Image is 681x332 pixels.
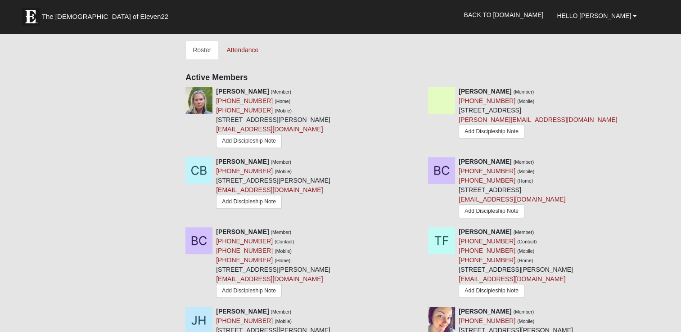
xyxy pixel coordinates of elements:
a: [PHONE_NUMBER] [216,107,273,114]
a: [PHONE_NUMBER] [216,238,273,245]
a: Hello [PERSON_NAME] [550,4,644,27]
small: (Mobile) [275,248,292,254]
strong: [PERSON_NAME] [216,228,269,235]
strong: [PERSON_NAME] [459,158,511,165]
small: (Member) [271,229,292,235]
small: (Home) [517,178,533,184]
small: (Member) [271,89,292,94]
small: (Home) [517,258,533,263]
a: [PHONE_NUMBER] [216,97,273,104]
strong: [PERSON_NAME] [459,228,511,235]
strong: [PERSON_NAME] [216,158,269,165]
div: [STREET_ADDRESS][PERSON_NAME] [216,227,330,300]
small: (Mobile) [517,99,534,104]
small: (Member) [514,309,534,314]
small: (Member) [514,89,534,94]
small: (Home) [275,258,290,263]
div: [STREET_ADDRESS] [459,87,617,142]
img: Eleven22 logo [22,8,40,26]
a: [EMAIL_ADDRESS][DOMAIN_NAME] [216,275,323,283]
small: (Member) [514,159,534,165]
a: Add Discipleship Note [216,195,282,209]
a: [PHONE_NUMBER] [459,247,515,254]
a: Add Discipleship Note [459,284,524,298]
a: Back to [DOMAIN_NAME] [457,4,550,26]
div: [STREET_ADDRESS] [459,157,565,220]
a: The [DEMOGRAPHIC_DATA] of Eleven22 [17,3,197,26]
div: [STREET_ADDRESS][PERSON_NAME] [216,157,330,211]
strong: [PERSON_NAME] [459,308,511,315]
a: [PHONE_NUMBER] [216,247,273,254]
small: (Mobile) [517,169,534,174]
small: (Mobile) [275,169,292,174]
h4: Active Members [185,73,657,83]
a: [PHONE_NUMBER] [459,97,515,104]
small: (Home) [275,99,290,104]
strong: [PERSON_NAME] [216,88,269,95]
a: Roster [185,40,218,59]
span: The [DEMOGRAPHIC_DATA] of Eleven22 [42,12,168,21]
small: (Member) [271,309,292,314]
a: [EMAIL_ADDRESS][DOMAIN_NAME] [216,186,323,193]
a: Add Discipleship Note [216,134,282,148]
small: (Mobile) [275,108,292,113]
strong: [PERSON_NAME] [216,308,269,315]
a: Attendance [219,40,266,59]
a: [PERSON_NAME][EMAIL_ADDRESS][DOMAIN_NAME] [459,116,617,123]
span: Hello [PERSON_NAME] [557,12,631,19]
small: (Member) [514,229,534,235]
a: Add Discipleship Note [216,284,282,298]
small: (Contact) [275,239,294,244]
a: Add Discipleship Note [459,125,524,139]
a: [EMAIL_ADDRESS][DOMAIN_NAME] [459,275,565,283]
a: [PHONE_NUMBER] [216,167,273,175]
a: [EMAIL_ADDRESS][DOMAIN_NAME] [459,196,565,203]
a: [PHONE_NUMBER] [216,256,273,264]
small: (Contact) [517,239,537,244]
a: [PHONE_NUMBER] [459,177,515,184]
a: [PHONE_NUMBER] [459,238,515,245]
a: [PHONE_NUMBER] [459,167,515,175]
div: [STREET_ADDRESS][PERSON_NAME] [216,87,330,150]
small: (Mobile) [517,248,534,254]
small: (Member) [271,159,292,165]
a: Add Discipleship Note [459,204,524,218]
a: [EMAIL_ADDRESS][DOMAIN_NAME] [216,126,323,133]
div: [STREET_ADDRESS][PERSON_NAME] [459,227,573,300]
a: [PHONE_NUMBER] [459,256,515,264]
strong: [PERSON_NAME] [459,88,511,95]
